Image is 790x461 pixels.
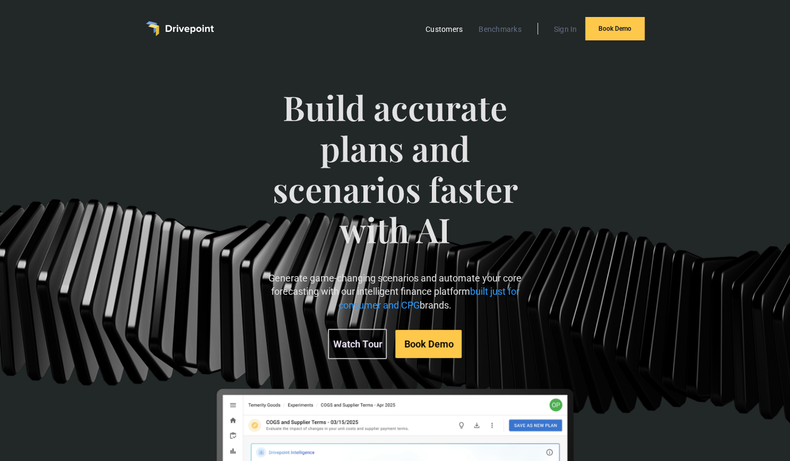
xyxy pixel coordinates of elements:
[473,22,527,36] a: Benchmarks
[420,22,468,36] a: Customers
[549,22,583,36] a: Sign In
[261,87,529,271] span: Build accurate plans and scenarios faster with AI
[146,21,214,36] a: home
[261,271,529,312] p: Generate game-changing scenarios and automate your core forecasting with our intelligent finance ...
[395,330,462,358] a: Book Demo
[328,329,387,359] a: Watch Tour
[585,17,645,40] a: Book Demo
